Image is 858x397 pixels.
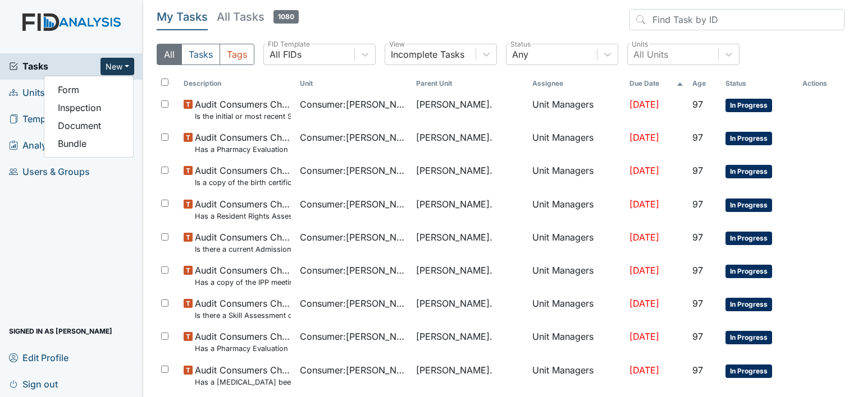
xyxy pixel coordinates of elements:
[9,163,90,181] span: Users & Groups
[9,59,101,73] a: Tasks
[629,298,659,309] span: [DATE]
[725,364,772,378] span: In Progress
[195,363,291,387] span: Audit Consumers Charts Has a colonoscopy been completed for all males and females over 50 or is t...
[416,297,492,310] span: [PERSON_NAME].
[629,364,659,376] span: [DATE]
[528,292,625,325] td: Unit Managers
[688,74,721,93] th: Toggle SortBy
[157,44,254,65] div: Type filter
[101,58,134,75] button: New
[195,197,291,221] span: Audit Consumers Charts Has a Resident Rights Assessment form been completed (18 years or older)?
[629,9,845,30] input: Find Task by ID
[295,74,412,93] th: Toggle SortBy
[9,137,59,154] span: Analysis
[217,9,299,25] h5: All Tasks
[195,98,291,122] span: Audit Consumers Charts Is the initial or most recent Social Evaluation in the chart?
[44,135,133,153] a: Bundle
[692,298,703,309] span: 97
[721,74,798,93] th: Toggle SortBy
[692,99,703,110] span: 97
[629,99,659,110] span: [DATE]
[181,44,220,65] button: Tasks
[9,84,45,101] span: Units
[300,197,407,211] span: Consumer : [PERSON_NAME]
[391,48,464,61] div: Incomplete Tasks
[195,310,291,321] small: Is there a Skill Assessment completed and updated yearly (no more than one year old)
[692,265,703,276] span: 97
[512,48,528,61] div: Any
[528,193,625,226] td: Unit Managers
[528,126,625,159] td: Unit Managers
[161,79,168,86] input: Toggle All Rows Selected
[179,74,295,93] th: Toggle SortBy
[300,264,407,277] span: Consumer : [PERSON_NAME]
[157,9,208,25] h5: My Tasks
[528,325,625,358] td: Unit Managers
[629,265,659,276] span: [DATE]
[273,10,299,24] span: 1080
[416,98,492,111] span: [PERSON_NAME].
[300,297,407,310] span: Consumer : [PERSON_NAME]
[44,117,133,135] a: Document
[725,265,772,278] span: In Progress
[725,99,772,112] span: In Progress
[44,81,133,99] a: Form
[528,93,625,126] td: Unit Managers
[692,165,703,176] span: 97
[416,197,492,211] span: [PERSON_NAME].
[416,330,492,343] span: [PERSON_NAME].
[195,343,291,354] small: Has a Pharmacy Evaluation been completed quarterly?
[195,297,291,321] span: Audit Consumers Charts Is there a Skill Assessment completed and updated yearly (no more than one...
[270,48,302,61] div: All FIDs
[633,48,668,61] div: All Units
[416,363,492,377] span: [PERSON_NAME].
[692,232,703,243] span: 97
[195,111,291,122] small: Is the initial or most recent Social Evaluation in the chart?
[629,132,659,143] span: [DATE]
[416,131,492,144] span: [PERSON_NAME].
[300,98,407,111] span: Consumer : [PERSON_NAME]
[195,144,291,155] small: Has a Pharmacy Evaluation been completed quarterly?
[9,375,58,393] span: Sign out
[725,165,772,178] span: In Progress
[798,74,845,93] th: Actions
[195,211,291,221] small: Has a Resident Rights Assessment form been completed (18 years or older)?
[300,131,407,144] span: Consumer : [PERSON_NAME]
[528,226,625,259] td: Unit Managers
[195,230,291,255] span: Audit Consumers Charts Is there a current Admission Agreement (within one year)?
[528,359,625,392] td: Unit Managers
[44,99,133,117] a: Inspection
[300,164,407,177] span: Consumer : [PERSON_NAME]
[629,165,659,176] span: [DATE]
[629,232,659,243] span: [DATE]
[725,198,772,212] span: In Progress
[195,244,291,255] small: Is there a current Admission Agreement ([DATE])?
[528,74,625,93] th: Assignee
[195,164,291,188] span: Audit Consumers Charts Is a copy of the birth certificate found in the file?
[9,110,66,128] span: Templates
[195,277,291,288] small: Has a copy of the IPP meeting been sent to the Parent/Guardian [DATE] of the meeting?
[692,132,703,143] span: 97
[416,164,492,177] span: [PERSON_NAME].
[725,331,772,344] span: In Progress
[416,264,492,277] span: [PERSON_NAME].
[528,159,625,192] td: Unit Managers
[157,44,182,65] button: All
[416,230,492,244] span: [PERSON_NAME].
[692,198,703,210] span: 97
[725,298,772,311] span: In Progress
[195,177,291,188] small: Is a copy of the birth certificate found in the file?
[692,331,703,342] span: 97
[300,363,407,377] span: Consumer : [PERSON_NAME]
[412,74,528,93] th: Toggle SortBy
[300,230,407,244] span: Consumer : [PERSON_NAME]
[9,322,112,340] span: Signed in as [PERSON_NAME]
[528,259,625,292] td: Unit Managers
[629,331,659,342] span: [DATE]
[725,132,772,145] span: In Progress
[9,349,69,366] span: Edit Profile
[300,330,407,343] span: Consumer : [PERSON_NAME]
[725,232,772,245] span: In Progress
[195,330,291,354] span: Audit Consumers Charts Has a Pharmacy Evaluation been completed quarterly?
